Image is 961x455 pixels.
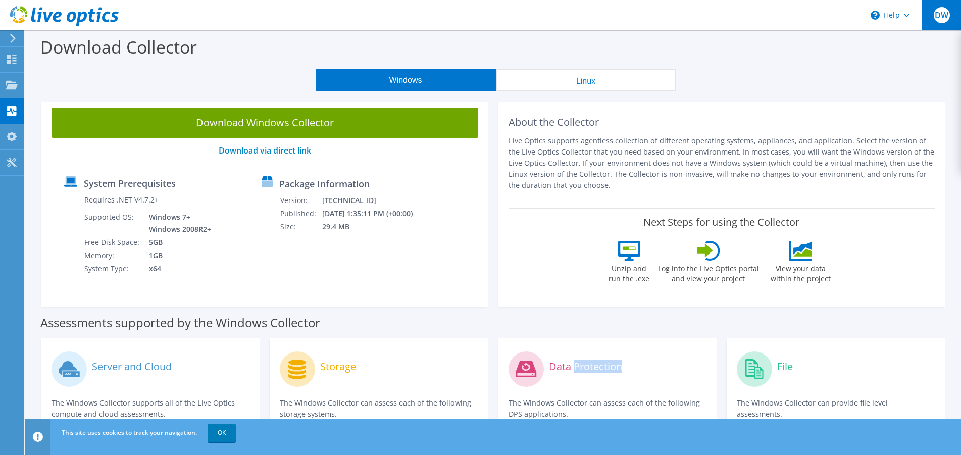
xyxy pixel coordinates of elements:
td: System Type: [84,262,141,275]
a: OK [208,424,236,442]
p: The Windows Collector can assess each of the following storage systems. [280,397,478,420]
button: Windows [316,69,496,91]
p: The Windows Collector can assess each of the following DPS applications. [509,397,706,420]
label: Server and Cloud [92,362,172,372]
label: Package Information [279,179,370,189]
p: Live Optics supports agentless collection of different operating systems, appliances, and applica... [509,135,935,191]
td: Size: [280,220,322,233]
label: Assessments supported by the Windows Collector [40,318,320,328]
span: DW [934,7,950,23]
label: File [777,362,793,372]
td: Free Disk Space: [84,236,141,249]
a: Download via direct link [219,145,311,156]
p: The Windows Collector can provide file level assessments. [737,397,935,420]
label: Download Collector [40,35,197,59]
td: 5GB [141,236,213,249]
label: Storage [320,362,356,372]
h2: About the Collector [509,116,935,128]
label: Requires .NET V4.7.2+ [84,195,159,205]
td: Windows 7+ Windows 2008R2+ [141,211,213,236]
label: System Prerequisites [84,178,176,188]
label: Unzip and run the .exe [606,261,652,284]
svg: \n [871,11,880,20]
label: Log into the Live Optics portal and view your project [657,261,760,284]
label: Next Steps for using the Collector [643,216,799,228]
td: [TECHNICAL_ID] [322,194,426,207]
label: Data Protection [549,362,622,372]
td: 1GB [141,249,213,262]
button: Linux [496,69,676,91]
td: Supported OS: [84,211,141,236]
td: [DATE] 1:35:11 PM (+00:00) [322,207,426,220]
span: This site uses cookies to track your navigation. [62,428,197,437]
td: x64 [141,262,213,275]
label: View your data within the project [765,261,837,284]
td: Version: [280,194,322,207]
td: Memory: [84,249,141,262]
a: Download Windows Collector [52,108,478,138]
p: The Windows Collector supports all of the Live Optics compute and cloud assessments. [52,397,249,420]
td: Published: [280,207,322,220]
td: 29.4 MB [322,220,426,233]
